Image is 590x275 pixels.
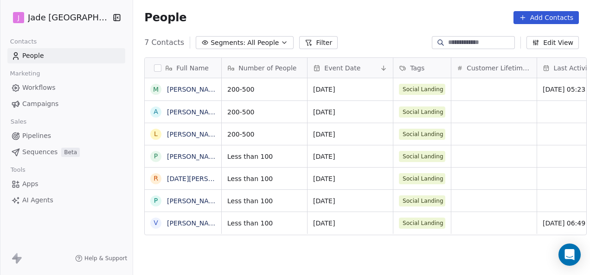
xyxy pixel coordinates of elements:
span: [DATE] [313,174,387,183]
div: A [154,107,158,117]
span: AI Agents [22,195,53,205]
span: [DATE] [313,196,387,206]
div: Open Intercom Messenger [558,244,581,266]
span: Less than 100 [227,174,301,183]
span: Less than 100 [227,152,301,161]
span: Social Landing Page [399,195,445,206]
button: Edit View [526,36,579,49]
span: J [18,13,19,22]
span: Apps [22,179,38,189]
span: Social Landing Page [399,129,445,140]
a: People [7,48,125,63]
button: Add Contacts [513,11,579,24]
span: [DATE] [313,130,387,139]
span: Social Landing Page [399,173,445,184]
span: People [22,51,44,61]
span: Social Landing Page [399,84,445,95]
div: L [154,129,158,139]
span: Social Landing Page [399,106,445,118]
div: Number of People [222,58,307,78]
span: 200-500 [227,85,301,94]
div: Full Name [145,58,221,78]
a: [PERSON_NAME] [167,219,221,227]
span: 7 Contacts [144,37,184,48]
span: Marketing [6,67,44,81]
span: Tools [6,163,29,177]
span: Number of People [238,63,296,73]
a: Workflows [7,80,125,95]
span: Less than 100 [227,196,301,206]
span: Contacts [6,35,41,49]
span: [DATE] [313,219,387,228]
a: [PERSON_NAME] [167,197,221,205]
span: Customer Lifetime Value [467,63,531,73]
span: Full Name [176,63,209,73]
span: Campaigns [22,99,58,109]
a: [PERSON_NAME] [167,153,221,160]
div: Customer Lifetime Value [451,58,537,78]
span: [DATE] [313,85,387,94]
a: AI Agents [7,193,125,208]
a: [DATE][PERSON_NAME] [167,175,243,182]
a: [PERSON_NAME] [167,131,221,138]
a: SequencesBeta [7,144,125,160]
button: JJade [GEOGRAPHIC_DATA] [11,10,105,25]
div: P [154,196,158,206]
span: Sequences [22,147,58,157]
span: [DATE] [313,152,387,161]
a: [PERSON_NAME] [167,86,221,93]
span: 200-500 [227,107,301,117]
div: Event Date [308,58,393,78]
a: Apps [7,176,125,192]
a: [PERSON_NAME][DEMOGRAPHIC_DATA] [167,108,295,116]
span: Pipelines [22,131,51,141]
span: Event Date [324,63,360,73]
div: Tags [393,58,451,78]
div: P [154,151,158,161]
span: Tags [410,63,424,73]
span: Jade [GEOGRAPHIC_DATA] [28,12,109,24]
a: Help & Support [75,255,127,262]
span: 200-500 [227,130,301,139]
div: M [153,85,159,94]
span: Beta [61,148,80,157]
span: All People [247,38,279,48]
span: [DATE] [313,107,387,117]
span: Sales [6,115,31,129]
div: R [154,174,158,183]
span: Help & Support [84,255,127,262]
span: People [144,11,186,25]
span: Social Landing Page [399,218,445,229]
button: Filter [299,36,338,49]
span: Segments: [211,38,245,48]
span: Less than 100 [227,219,301,228]
span: Social Landing Page [399,151,445,162]
a: Campaigns [7,96,125,112]
span: Workflows [22,83,56,93]
a: Pipelines [7,128,125,144]
div: V [154,218,158,228]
